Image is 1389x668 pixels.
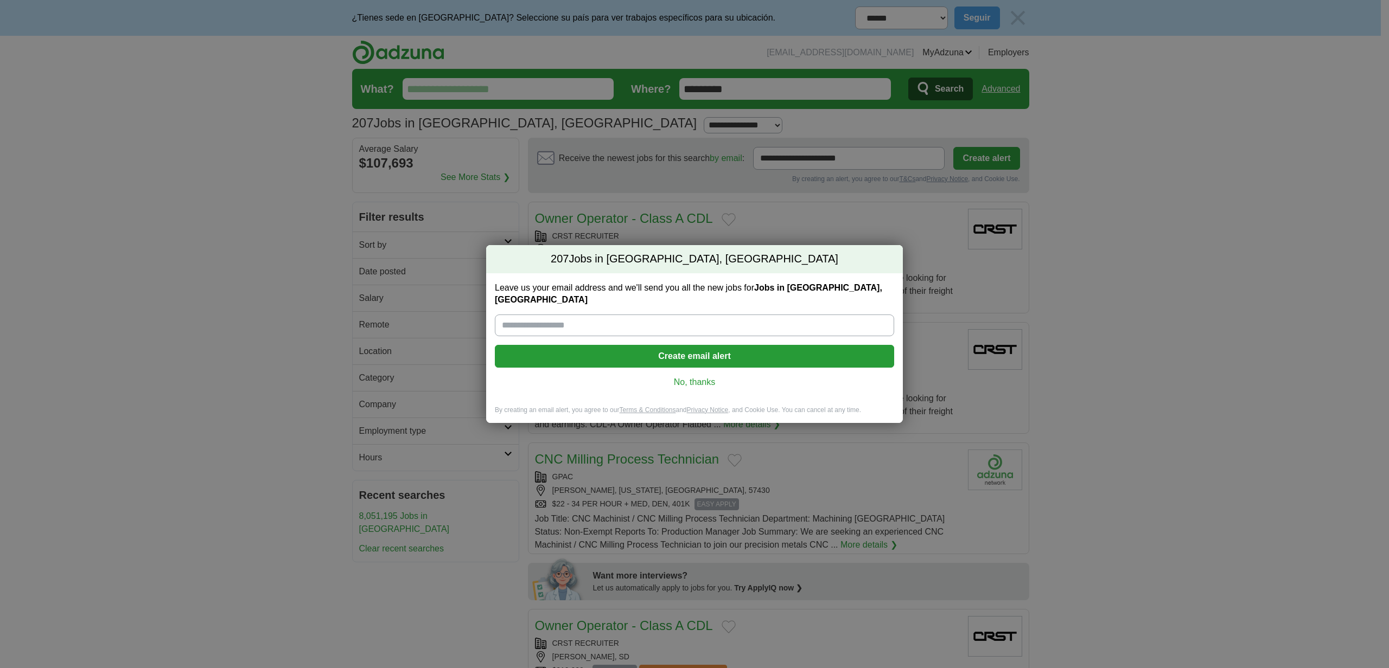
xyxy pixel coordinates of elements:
[486,406,903,423] div: By creating an email alert, you agree to our and , and Cookie Use. You can cancel at any time.
[486,245,903,273] h2: Jobs in [GEOGRAPHIC_DATA], [GEOGRAPHIC_DATA]
[619,406,676,414] a: Terms & Conditions
[495,345,894,368] button: Create email alert
[551,252,569,267] span: 207
[495,283,882,304] strong: Jobs in [GEOGRAPHIC_DATA], [GEOGRAPHIC_DATA]
[495,282,894,306] label: Leave us your email address and we'll send you all the new jobs for
[687,406,729,414] a: Privacy Notice
[504,376,885,388] a: No, thanks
